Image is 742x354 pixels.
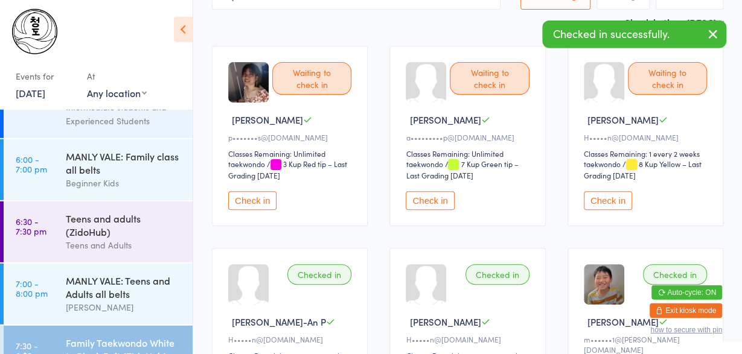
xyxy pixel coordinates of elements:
[228,334,355,344] div: H•••••n@[DOMAIN_NAME]
[406,132,533,142] div: a•••••••••p@[DOMAIN_NAME]
[584,264,624,305] img: image1652143368.png
[287,264,351,285] div: Checked in
[4,139,193,200] a: 6:00 -7:00 pmMANLY VALE: Family class all beltsBeginner Kids
[66,238,182,252] div: Teens and Adults
[650,326,722,334] button: how to secure with pin
[406,159,518,180] span: / 7 Kup Green tip – Last Grading [DATE]
[587,315,659,328] span: [PERSON_NAME]
[584,132,711,142] div: H•••••n@[DOMAIN_NAME]
[66,300,182,314] div: [PERSON_NAME]
[406,159,443,169] div: taekwondo
[228,159,265,169] div: taekwondo
[232,315,326,328] span: [PERSON_NAME]-An P
[584,159,702,180] span: / 8 Kup Yellow – Last Grading [DATE]
[465,264,529,285] div: Checked in
[66,212,182,238] div: Teens and adults (ZidoHub)
[4,201,193,262] a: 6:30 -7:30 pmTeens and adults (ZidoHub)Teens and Adults
[643,264,707,285] div: Checked in
[587,113,659,126] span: [PERSON_NAME]
[228,62,269,103] img: image1602341446.png
[66,176,182,190] div: Beginner Kids
[651,285,722,300] button: Auto-cycle: ON
[66,150,182,176] div: MANLY VALE: Family class all belts
[66,274,182,300] div: MANLY VALE: Teens and Adults all belts
[624,16,723,29] div: Check in time (DESC)
[66,100,182,128] div: Intermediate students and Experienced Students
[628,62,707,95] div: Waiting to check in
[584,159,621,169] div: taekwondo
[409,113,481,126] span: [PERSON_NAME]
[232,113,303,126] span: [PERSON_NAME]
[584,191,632,210] button: Check in
[87,86,147,100] div: Any location
[228,132,355,142] div: p•••••••s@[DOMAIN_NAME]
[228,148,355,159] div: Classes Remaining: Unlimited
[450,62,529,95] div: Waiting to check in
[406,148,533,159] div: Classes Remaining: Unlimited
[87,66,147,86] div: At
[228,191,277,210] button: Check in
[650,303,722,318] button: Exit kiosk mode
[16,279,48,298] time: 7:00 - 8:00 pm
[4,264,193,324] a: 7:00 -8:00 pmMANLY VALE: Teens and Adults all belts[PERSON_NAME]
[584,148,711,159] div: Classes Remaining: 1 every 2 weeks
[228,159,347,180] span: / 3 Kup Red tip – Last Grading [DATE]
[406,334,533,344] div: H•••••n@[DOMAIN_NAME]
[16,154,47,174] time: 6:00 - 7:00 pm
[406,191,454,210] button: Check in
[409,315,481,328] span: [PERSON_NAME]
[272,62,351,95] div: Waiting to check in
[16,66,75,86] div: Events for
[12,9,57,54] img: Chungdo Taekwondo
[16,217,46,236] time: 6:30 - 7:30 pm
[593,17,621,29] label: Sort by
[16,86,45,100] a: [DATE]
[542,21,726,48] div: Checked in successfully.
